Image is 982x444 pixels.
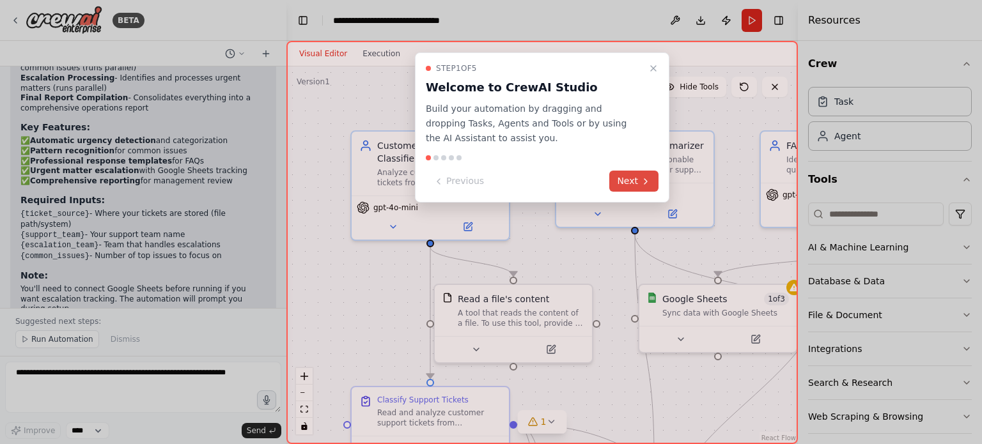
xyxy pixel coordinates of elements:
button: Next [609,171,659,192]
h3: Welcome to CrewAI Studio [426,79,643,96]
button: Hide left sidebar [294,11,312,29]
span: Step 1 of 5 [436,63,477,73]
button: Previous [426,171,492,192]
button: Close walkthrough [646,61,661,76]
p: Build your automation by dragging and dropping Tasks, Agents and Tools or by using the AI Assista... [426,102,643,145]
